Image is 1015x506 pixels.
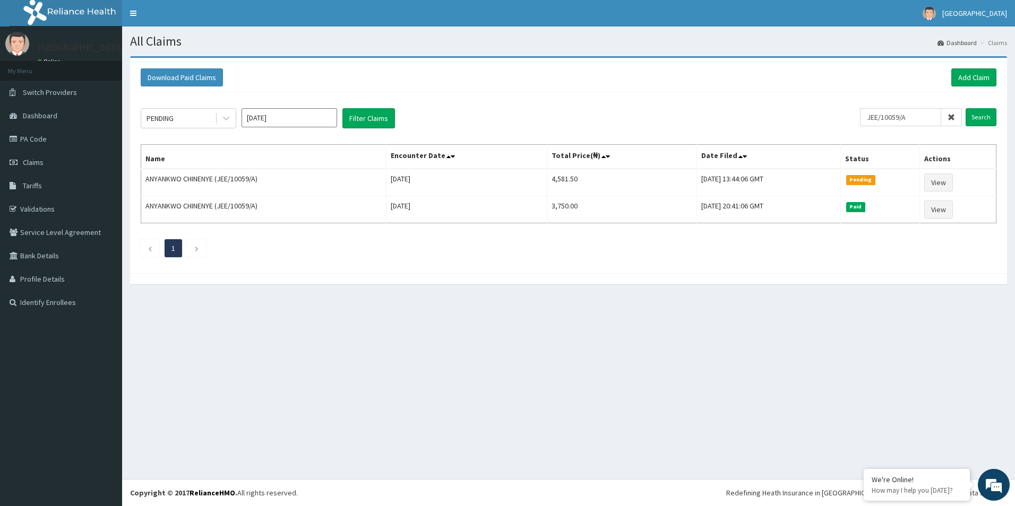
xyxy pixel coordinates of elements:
th: Actions [920,145,996,169]
td: [DATE] [386,196,547,223]
button: Download Paid Claims [141,68,223,86]
th: Name [141,145,386,169]
input: Search [966,108,996,126]
h1: All Claims [130,34,1007,48]
img: User Image [923,7,936,20]
td: [DATE] 13:44:06 GMT [696,169,840,196]
a: Dashboard [937,38,977,47]
span: Tariffs [23,181,42,190]
p: How may I help you today? [872,486,962,495]
span: Paid [846,202,865,212]
a: RelianceHMO [190,488,235,498]
td: ANYANKWO CHINENYE (JEE/10059/A) [141,169,386,196]
a: Next page [194,243,199,253]
th: Total Price(₦) [547,145,696,169]
footer: All rights reserved. [122,479,1015,506]
td: ANYANKWO CHINENYE (JEE/10059/A) [141,196,386,223]
span: Switch Providers [23,88,77,97]
a: View [924,200,953,219]
strong: Copyright © 2017 . [130,488,237,498]
p: [GEOGRAPHIC_DATA] [37,43,125,53]
a: Previous page [148,243,152,253]
li: Claims [978,38,1007,47]
img: User Image [5,32,29,56]
div: PENDING [147,113,174,124]
th: Encounter Date [386,145,547,169]
a: Page 1 is your current page [171,243,175,253]
a: Online [37,58,63,65]
span: [GEOGRAPHIC_DATA] [942,8,1007,18]
td: [DATE] 20:41:06 GMT [696,196,840,223]
a: View [924,173,953,191]
td: 4,581.50 [547,169,696,196]
th: Date Filed [696,145,840,169]
td: 3,750.00 [547,196,696,223]
span: Pending [846,175,875,185]
input: Search by HMO ID [860,108,941,126]
span: Claims [23,158,44,167]
th: Status [841,145,920,169]
div: Redefining Heath Insurance in [GEOGRAPHIC_DATA] using Telemedicine and Data Science! [726,487,1007,498]
td: [DATE] [386,169,547,196]
a: Add Claim [951,68,996,86]
div: We're Online! [872,475,962,484]
button: Filter Claims [342,108,395,128]
span: Dashboard [23,111,57,120]
input: Select Month and Year [242,108,337,127]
